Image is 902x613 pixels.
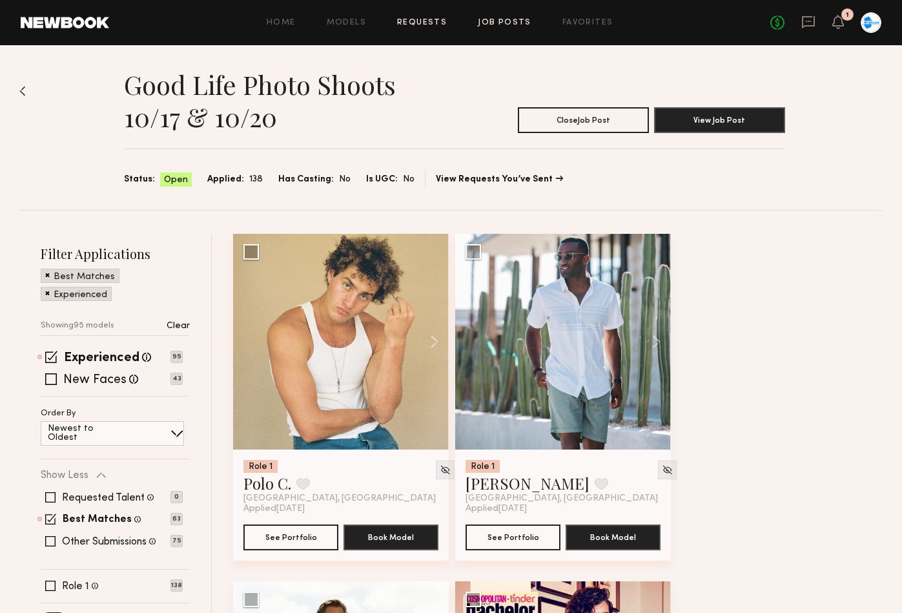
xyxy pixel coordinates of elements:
[54,291,107,300] p: Experienced
[436,175,563,184] a: View Requests You’ve Sent
[278,172,334,187] span: Has Casting:
[327,19,366,27] a: Models
[62,537,147,547] label: Other Submissions
[170,491,183,503] p: 0
[62,493,145,503] label: Requested Talent
[566,525,661,550] button: Book Model
[267,19,296,27] a: Home
[243,460,278,473] div: Role 1
[19,86,26,96] img: Back to previous page
[48,424,125,442] p: Newest to Oldest
[466,504,661,514] div: Applied [DATE]
[343,525,438,550] button: Book Model
[63,515,132,525] label: Best Matches
[466,473,589,494] a: [PERSON_NAME]
[41,322,114,330] p: Showing 95 models
[339,172,351,187] span: No
[170,535,183,547] p: 75
[440,464,451,475] img: Unhide Model
[662,464,673,475] img: Unhide Model
[41,470,88,481] p: Show Less
[167,322,190,331] p: Clear
[63,374,127,387] label: New Faces
[64,352,139,365] label: Experienced
[466,494,658,504] span: [GEOGRAPHIC_DATA], [GEOGRAPHIC_DATA]
[41,245,190,262] h2: Filter Applications
[566,531,661,542] a: Book Model
[466,525,560,550] button: See Portfolio
[170,513,183,525] p: 63
[654,107,785,133] button: View Job Post
[54,273,115,282] p: Best Matches
[403,172,415,187] span: No
[466,460,500,473] div: Role 1
[343,531,438,542] a: Book Model
[207,172,244,187] span: Applied:
[243,525,338,550] button: See Portfolio
[243,473,291,494] a: Polo C.
[124,172,155,187] span: Status:
[518,107,649,133] button: CloseJob Post
[124,68,455,133] h1: Good Life Photo Shoots 10/17 & 10/20
[366,172,398,187] span: Is UGC:
[846,12,849,19] div: 1
[562,19,613,27] a: Favorites
[249,172,263,187] span: 138
[243,504,438,514] div: Applied [DATE]
[170,351,183,363] p: 95
[170,373,183,385] p: 43
[243,494,436,504] span: [GEOGRAPHIC_DATA], [GEOGRAPHIC_DATA]
[62,581,89,592] label: Role 1
[397,19,447,27] a: Requests
[164,174,188,187] span: Open
[478,19,531,27] a: Job Posts
[41,410,76,418] p: Order By
[170,579,183,592] p: 138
